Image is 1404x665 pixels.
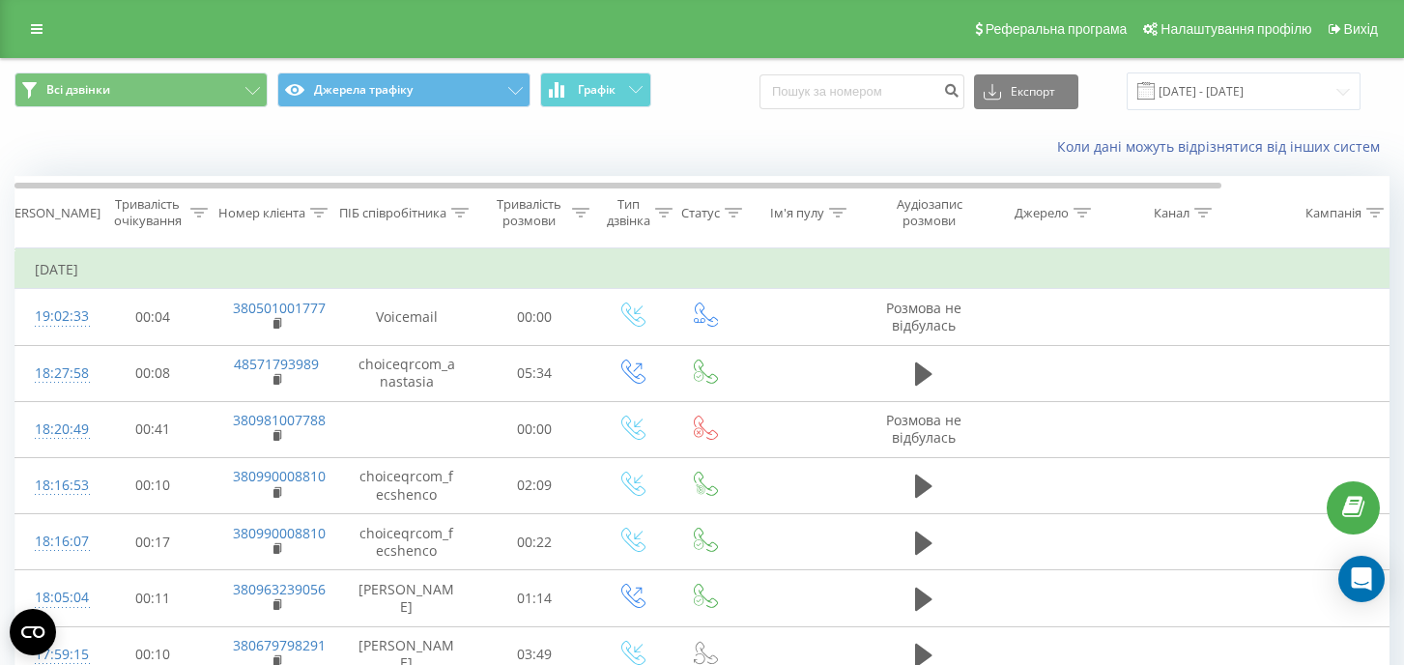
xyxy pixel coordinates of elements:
[339,457,474,513] td: choiceqrcom_fecshenco
[277,72,530,107] button: Джерела трафіку
[491,196,567,229] div: Тривалість розмови
[1305,205,1361,221] div: Кампанія
[93,401,214,457] td: 00:41
[882,196,976,229] div: Аудіозапис розмови
[681,205,720,221] div: Статус
[93,289,214,345] td: 00:04
[578,83,616,97] span: Графік
[35,298,73,335] div: 19:02:33
[474,514,595,570] td: 00:22
[1338,556,1385,602] div: Open Intercom Messenger
[474,345,595,401] td: 05:34
[14,72,268,107] button: Всі дзвінки
[233,467,326,485] a: 380990008810
[93,345,214,401] td: 00:08
[339,345,474,401] td: choiceqrcom_anastasia
[234,355,319,373] a: 48571793989
[974,74,1078,109] button: Експорт
[35,411,73,448] div: 18:20:49
[233,580,326,598] a: 380963239056
[474,289,595,345] td: 00:00
[35,355,73,392] div: 18:27:58
[1154,205,1189,221] div: Канал
[339,570,474,626] td: [PERSON_NAME]
[886,411,961,447] span: Розмова не відбулась
[474,570,595,626] td: 01:14
[93,514,214,570] td: 00:17
[3,205,100,221] div: [PERSON_NAME]
[339,205,446,221] div: ПІБ співробітника
[35,579,73,617] div: 18:05:04
[474,457,595,513] td: 02:09
[35,467,73,505] div: 18:16:53
[474,401,595,457] td: 00:00
[339,289,474,345] td: Voicemail
[46,82,110,98] span: Всі дзвінки
[540,72,651,107] button: Графік
[339,514,474,570] td: choiceqrcom_fecshenco
[607,196,650,229] div: Тип дзвінка
[233,524,326,542] a: 380990008810
[10,609,56,655] button: Open CMP widget
[93,457,214,513] td: 00:10
[759,74,964,109] input: Пошук за номером
[886,299,961,334] span: Розмова не відбулась
[93,570,214,626] td: 00:11
[233,411,326,429] a: 380981007788
[986,21,1128,37] span: Реферальна програма
[1160,21,1311,37] span: Налаштування профілю
[770,205,824,221] div: Ім'я пулу
[109,196,186,229] div: Тривалість очікування
[1344,21,1378,37] span: Вихід
[1057,137,1390,156] a: Коли дані можуть відрізнятися вiд інших систем
[233,636,326,654] a: 380679798291
[1015,205,1069,221] div: Джерело
[218,205,305,221] div: Номер клієнта
[35,523,73,561] div: 18:16:07
[233,299,326,317] a: 380501001777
